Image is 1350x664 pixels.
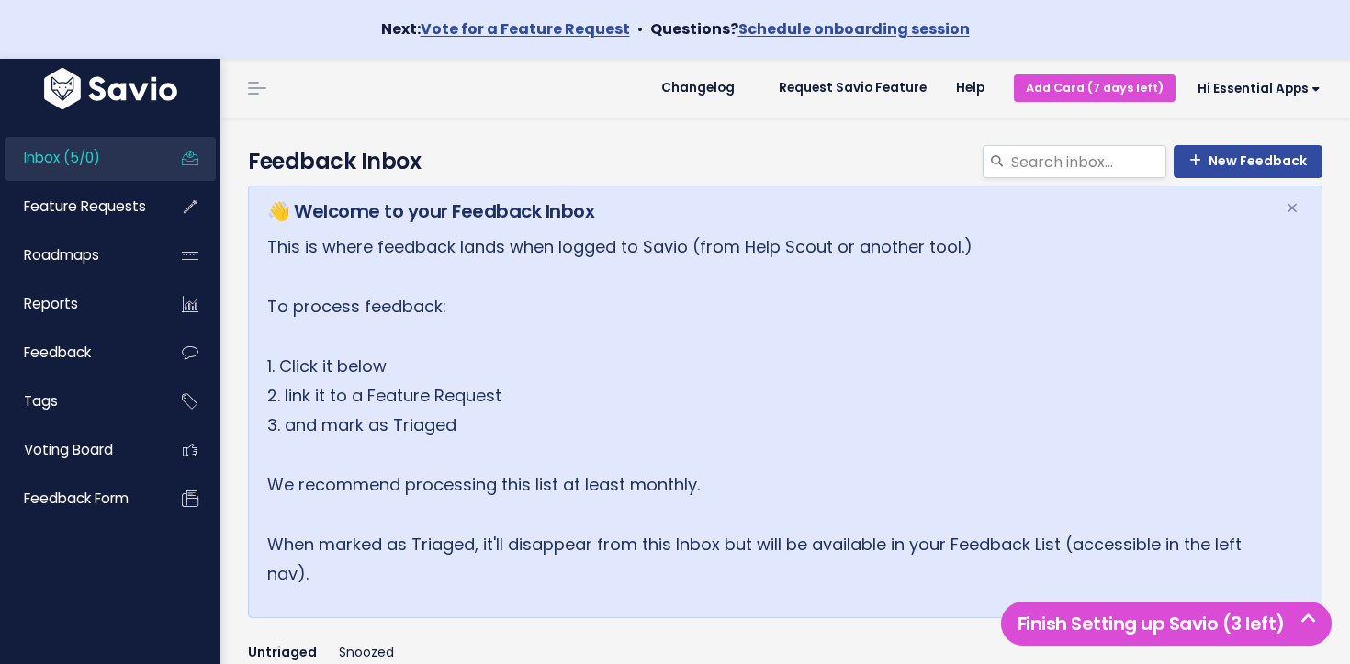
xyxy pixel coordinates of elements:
input: Search inbox... [1009,145,1166,178]
a: Request Savio Feature [764,74,941,102]
a: Inbox (5/0) [5,137,152,179]
a: Feedback [5,332,152,374]
a: Add Card (7 days left) [1014,74,1176,101]
a: Feedback form [5,478,152,520]
span: Roadmaps [24,245,99,264]
h5: 👋 Welcome to your Feedback Inbox [267,197,1263,225]
a: New Feedback [1174,145,1322,178]
span: × [1286,193,1299,223]
span: Reports [24,294,78,313]
h5: Finish Setting up Savio (3 left) [1009,610,1323,637]
h4: Feedback Inbox [248,145,1322,178]
a: Feature Requests [5,186,152,228]
strong: Questions? [650,18,970,39]
span: Feedback form [24,489,129,508]
a: Schedule onboarding session [738,18,970,39]
button: Close [1267,186,1317,231]
a: Tags [5,380,152,422]
strong: Next: [381,18,630,39]
span: Tags [24,391,58,411]
span: Inbox (5/0) [24,148,100,167]
span: • [637,18,643,39]
a: Vote for a Feature Request [421,18,630,39]
span: Feedback [24,343,91,362]
a: Help [941,74,999,102]
span: Feature Requests [24,197,146,216]
p: This is where feedback lands when logged to Savio (from Help Scout or another tool.) To process f... [267,232,1263,590]
a: Voting Board [5,429,152,471]
span: Voting Board [24,440,113,459]
a: Reports [5,283,152,325]
img: logo-white.9d6f32f41409.svg [39,68,182,109]
a: Hi Essential Apps [1176,74,1335,103]
span: Changelog [661,82,735,95]
a: Roadmaps [5,234,152,276]
span: Hi Essential Apps [1198,82,1321,96]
